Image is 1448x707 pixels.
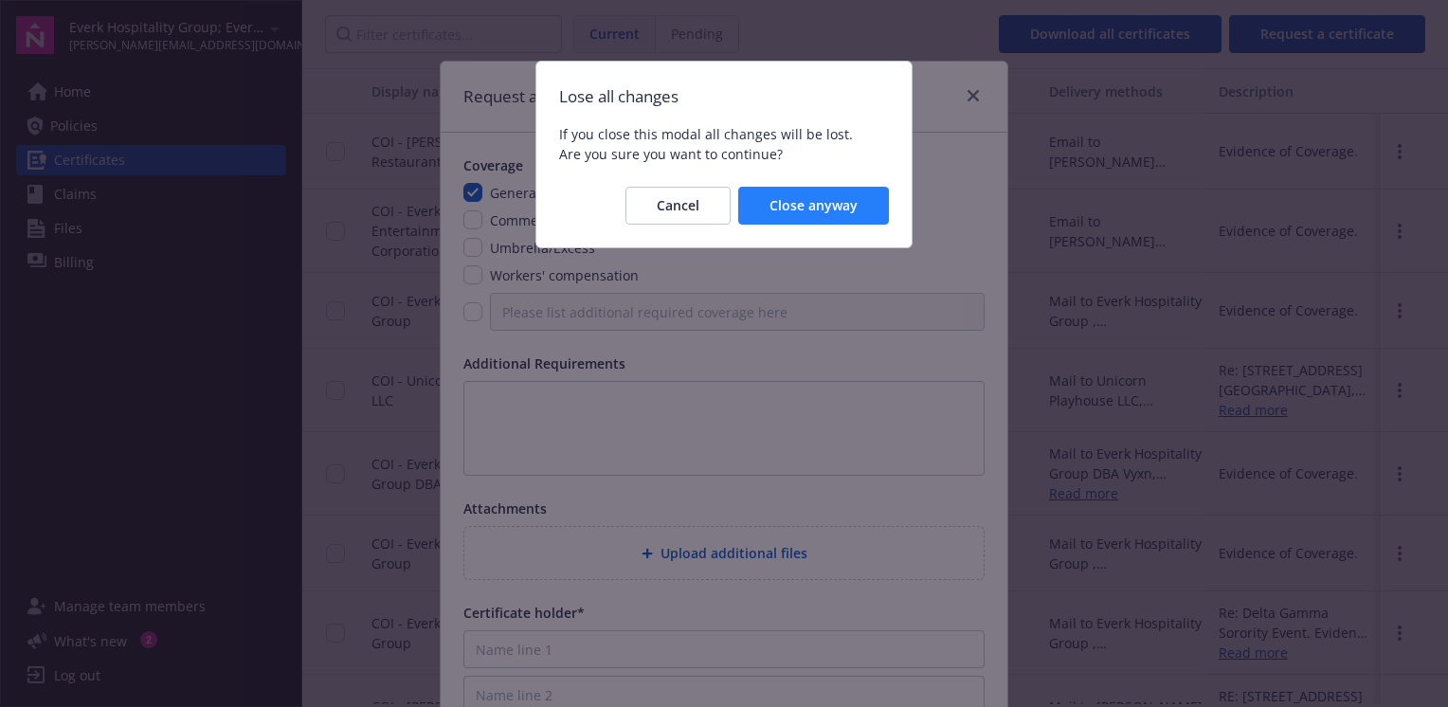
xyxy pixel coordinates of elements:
[559,84,889,109] span: Lose all changes
[738,187,889,225] button: Close anyway
[657,196,699,214] span: Cancel
[625,187,731,225] button: Cancel
[559,144,889,164] span: Are you sure you want to continue?
[559,124,889,144] span: If you close this modal all changes will be lost.
[769,196,858,214] span: Close anyway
